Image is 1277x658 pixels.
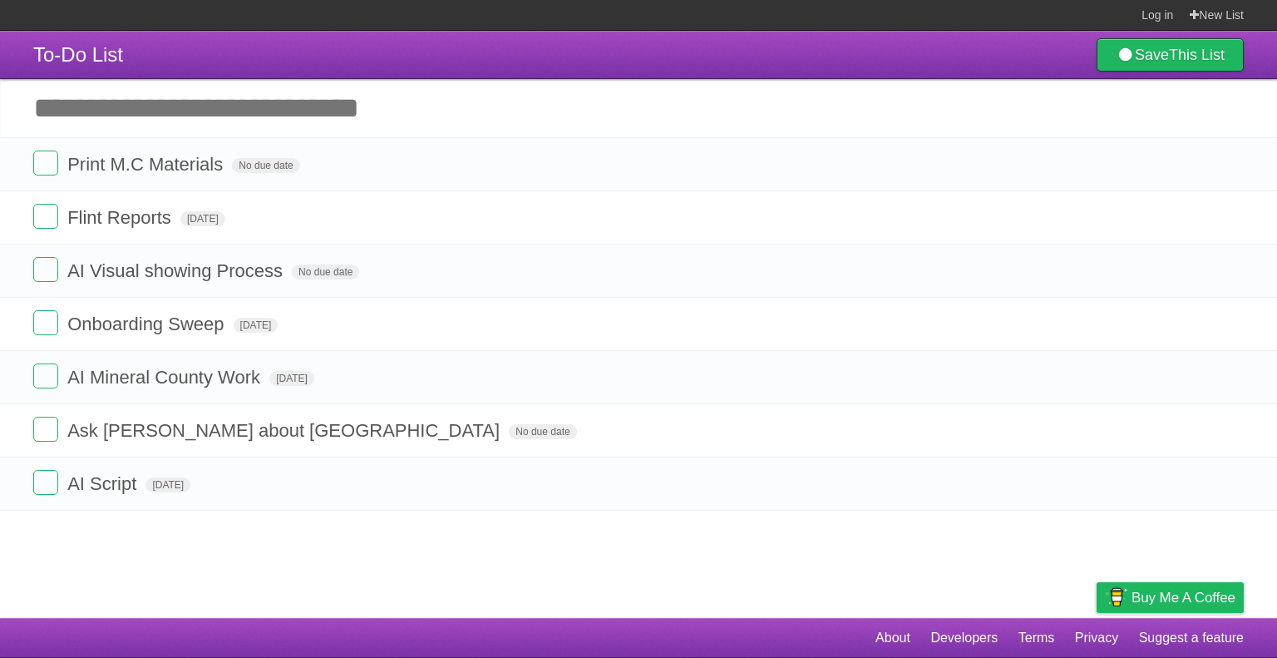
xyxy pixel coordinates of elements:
a: Privacy [1075,622,1118,654]
label: Done [33,364,58,388]
span: [DATE] [269,371,314,386]
span: AI Mineral County Work [67,367,264,388]
a: Suggest a feature [1139,622,1244,654]
b: This List [1169,47,1225,63]
label: Done [33,151,58,176]
img: Buy me a coffee [1105,583,1127,611]
label: Done [33,257,58,282]
span: AI Script [67,473,141,494]
span: Print M.C Materials [67,154,227,175]
span: [DATE] [234,318,279,333]
label: Done [33,204,58,229]
a: Buy me a coffee [1097,582,1244,613]
span: Onboarding Sweep [67,314,228,334]
span: [DATE] [180,211,225,226]
a: About [875,622,910,654]
label: Done [33,310,58,335]
span: Flint Reports [67,207,175,228]
label: Done [33,417,58,442]
span: No due date [232,158,299,173]
span: Ask [PERSON_NAME] about [GEOGRAPHIC_DATA] [67,420,504,441]
a: SaveThis List [1097,38,1244,72]
span: No due date [509,424,576,439]
label: Done [33,470,58,495]
span: To-Do List [33,43,123,66]
span: AI Visual showing Process [67,260,287,281]
a: Terms [1018,622,1055,654]
a: Developers [930,622,998,654]
span: [DATE] [145,477,190,492]
span: No due date [292,265,359,280]
span: Buy me a coffee [1132,583,1235,612]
